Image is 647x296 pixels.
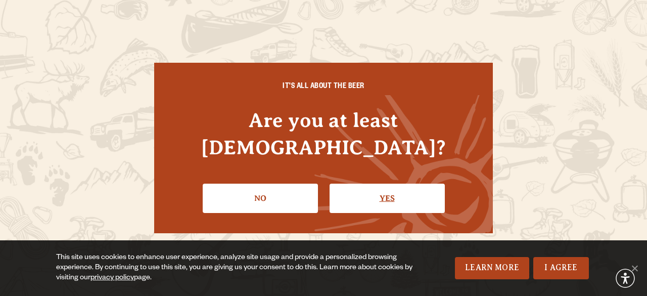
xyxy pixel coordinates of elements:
a: privacy policy [90,274,134,282]
h4: Are you at least [DEMOGRAPHIC_DATA]? [174,107,473,160]
a: Learn More [455,257,529,279]
div: This site uses cookies to enhance user experience, analyze site usage and provide a personalized ... [56,253,414,283]
a: Confirm I'm 21 or older [330,184,445,213]
span: No [629,263,639,273]
h6: IT'S ALL ABOUT THE BEER [174,83,473,92]
a: I Agree [533,257,589,279]
a: No [203,184,318,213]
